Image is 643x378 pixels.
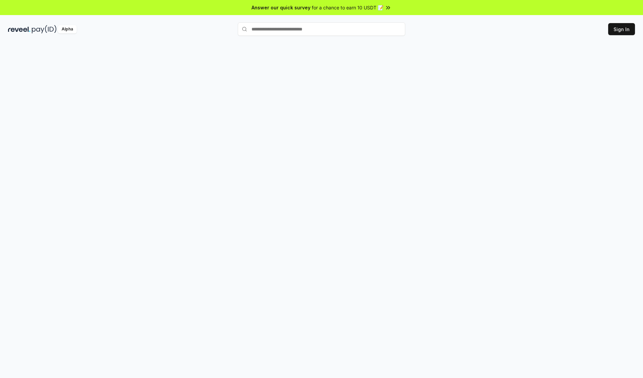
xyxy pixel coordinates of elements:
div: Alpha [58,25,77,33]
img: reveel_dark [8,25,30,33]
span: Answer our quick survey [252,4,310,11]
span: for a chance to earn 10 USDT 📝 [312,4,383,11]
img: pay_id [32,25,57,33]
button: Sign In [608,23,635,35]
